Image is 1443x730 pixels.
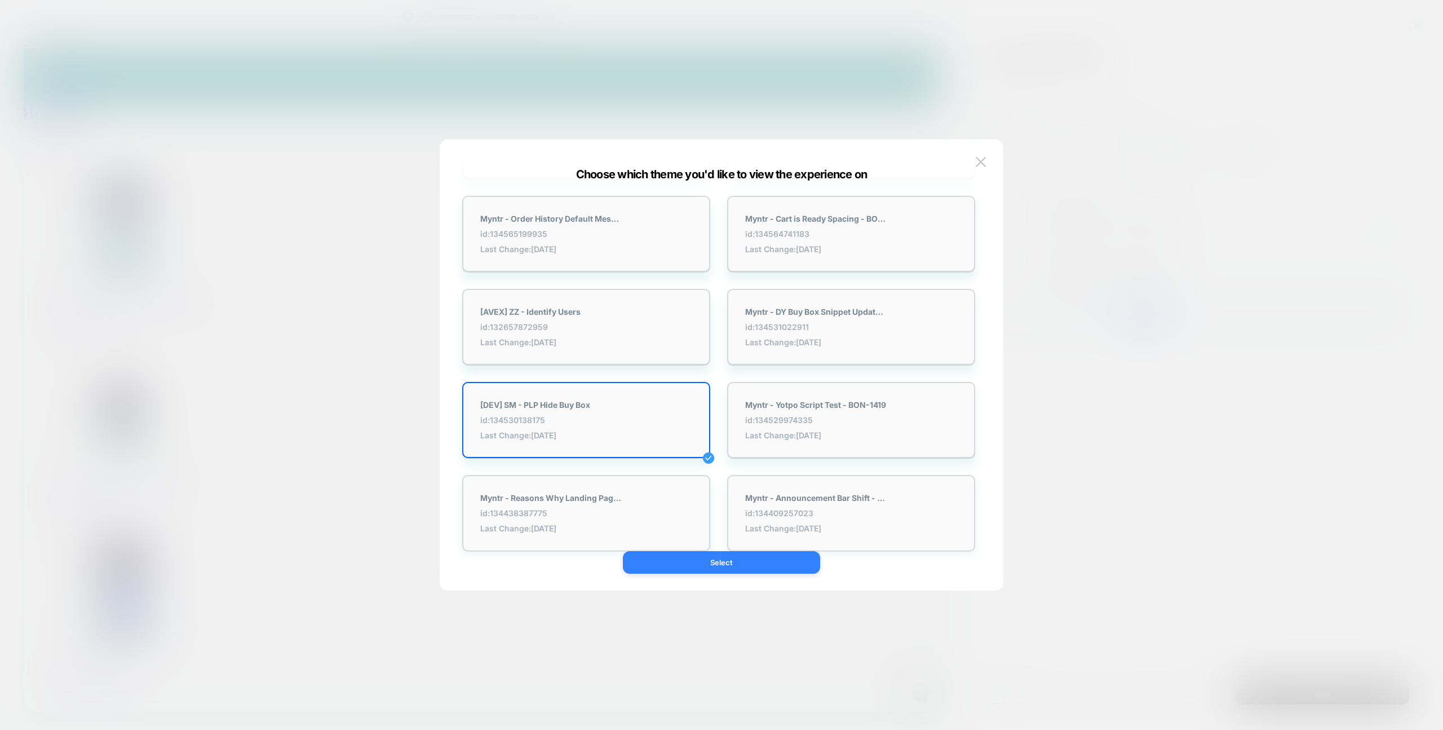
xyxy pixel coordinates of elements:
[45,161,1220,392] a: Revaree Plus Extra-strength vaginal dryness relief Revaree® Plus
[480,493,621,503] strong: Myntr - Reasons Why Landing Pages - BON-1402
[45,590,1220,606] p: Targeted [MEDICAL_DATA] relief
[745,214,886,223] strong: Myntr - Cart is Ready Spacing - BON-1434
[23,145,60,159] span: Back
[745,493,886,503] strong: Myntr - Announcement Bar Shift - BON-1411
[45,347,1220,363] p: Extra-strength vaginal dryness relief
[745,415,886,425] span: id: 134529974335
[45,404,214,573] img: Thermella
[623,551,820,574] button: Select
[745,229,886,239] span: id: 134564741183
[480,214,621,223] strong: Myntr - Order History Default Message - BON-1431
[45,161,214,330] img: Revaree Plus
[440,168,1003,181] div: Choose which theme you'd like to view the experience on
[23,129,61,143] a: Shop
[45,375,1220,392] p: Revaree® Plus
[480,430,590,440] span: Last Change: [DATE]
[745,508,886,518] span: id: 134409257023
[745,244,886,254] span: Last Change: [DATE]
[45,618,1220,635] p: Thermella®
[480,229,621,239] span: id: 134565199935
[23,129,49,143] span: Shop
[480,400,590,410] strong: [DEV] SM - PLP Hide Buy Box
[480,337,581,347] span: Last Change: [DATE]
[745,430,886,440] span: Last Change: [DATE]
[480,524,621,533] span: Last Change: [DATE]
[480,322,581,332] span: id: 132657872959
[480,244,621,254] span: Last Change: [DATE]
[745,322,886,332] span: id: 134531022911
[745,337,886,347] span: Last Change: [DATE]
[480,415,590,425] span: id: 134530138175
[480,307,581,316] strong: [AVEX] ZZ - Identify Users
[745,524,886,533] span: Last Change: [DATE]
[745,307,886,316] strong: Myntr - DY Buy Box Snippet Update - BON-1428
[703,452,714,464] img: minus
[480,508,621,518] span: id: 134438387775
[745,400,886,410] strong: Myntr - Yotpo Script Test - BON-1419
[45,404,1220,635] a: Thermella Targeted [MEDICAL_DATA] relief Thermella®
